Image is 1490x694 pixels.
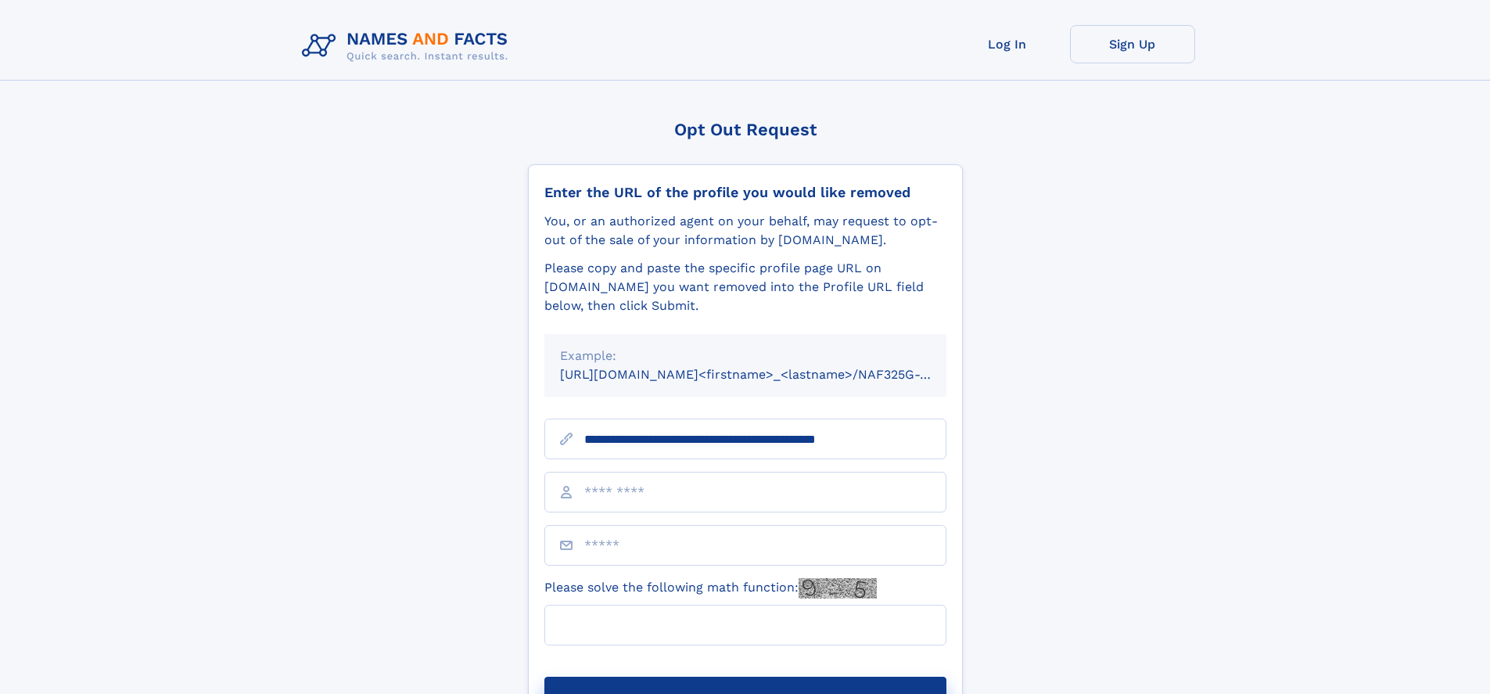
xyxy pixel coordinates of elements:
div: You, or an authorized agent on your behalf, may request to opt-out of the sale of your informatio... [544,212,946,250]
div: Example: [560,347,931,365]
a: Sign Up [1070,25,1195,63]
small: [URL][DOMAIN_NAME]<firstname>_<lastname>/NAF325G-xxxxxxxx [560,367,976,382]
label: Please solve the following math function: [544,578,877,599]
img: Logo Names and Facts [296,25,521,67]
a: Log In [945,25,1070,63]
div: Please copy and paste the specific profile page URL on [DOMAIN_NAME] you want removed into the Pr... [544,259,946,315]
div: Enter the URL of the profile you would like removed [544,184,946,201]
div: Opt Out Request [528,120,963,139]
